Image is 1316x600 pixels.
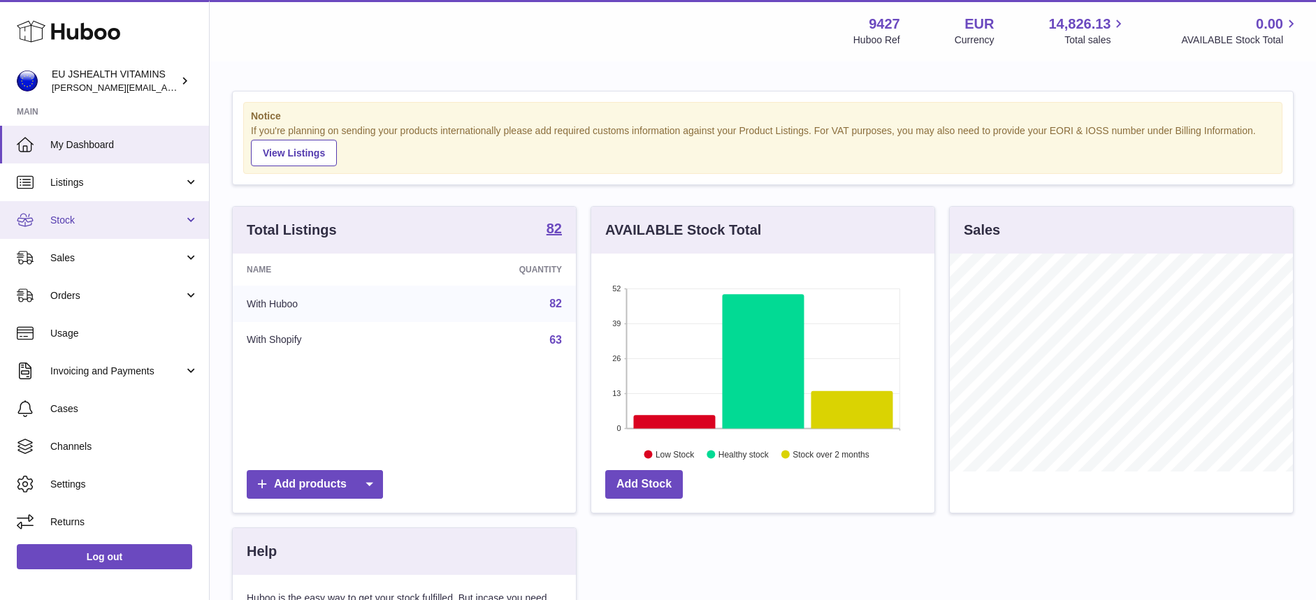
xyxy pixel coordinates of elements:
[50,515,198,529] span: Returns
[233,322,418,358] td: With Shopify
[247,221,337,240] h3: Total Listings
[612,389,621,397] text: 13
[247,542,277,561] h3: Help
[50,176,184,189] span: Listings
[964,15,994,34] strong: EUR
[251,124,1275,166] div: If you're planning on sending your products internationally please add required customs informati...
[17,71,38,92] img: laura@jessicasepel.com
[547,221,562,238] a: 82
[50,289,184,302] span: Orders
[1064,34,1127,47] span: Total sales
[52,82,280,93] span: [PERSON_NAME][EMAIL_ADDRESS][DOMAIN_NAME]
[605,470,683,499] a: Add Stock
[1181,15,1299,47] a: 0.00 AVAILABLE Stock Total
[50,251,184,265] span: Sales
[1048,15,1127,47] a: 14,826.13 Total sales
[247,470,383,499] a: Add products
[50,214,184,227] span: Stock
[612,354,621,363] text: 26
[233,286,418,322] td: With Huboo
[50,327,198,340] span: Usage
[549,298,562,309] a: 82
[50,440,198,453] span: Channels
[50,478,198,491] span: Settings
[964,221,1000,240] h3: Sales
[549,334,562,346] a: 63
[547,221,562,235] strong: 82
[656,449,695,459] text: Low Stock
[1181,34,1299,47] span: AVAILABLE Stock Total
[605,221,761,240] h3: AVAILABLE Stock Total
[251,110,1275,123] strong: Notice
[869,15,900,34] strong: 9427
[718,449,769,459] text: Healthy stock
[612,319,621,328] text: 39
[52,68,178,94] div: EU JSHEALTH VITAMINS
[1256,15,1283,34] span: 0.00
[17,544,192,569] a: Log out
[793,449,869,459] text: Stock over 2 months
[233,254,418,286] th: Name
[50,138,198,152] span: My Dashboard
[616,424,621,432] text: 0
[955,34,995,47] div: Currency
[853,34,900,47] div: Huboo Ref
[251,140,337,166] a: View Listings
[612,284,621,293] text: 52
[1048,15,1111,34] span: 14,826.13
[50,365,184,378] span: Invoicing and Payments
[50,402,198,416] span: Cases
[418,254,576,286] th: Quantity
